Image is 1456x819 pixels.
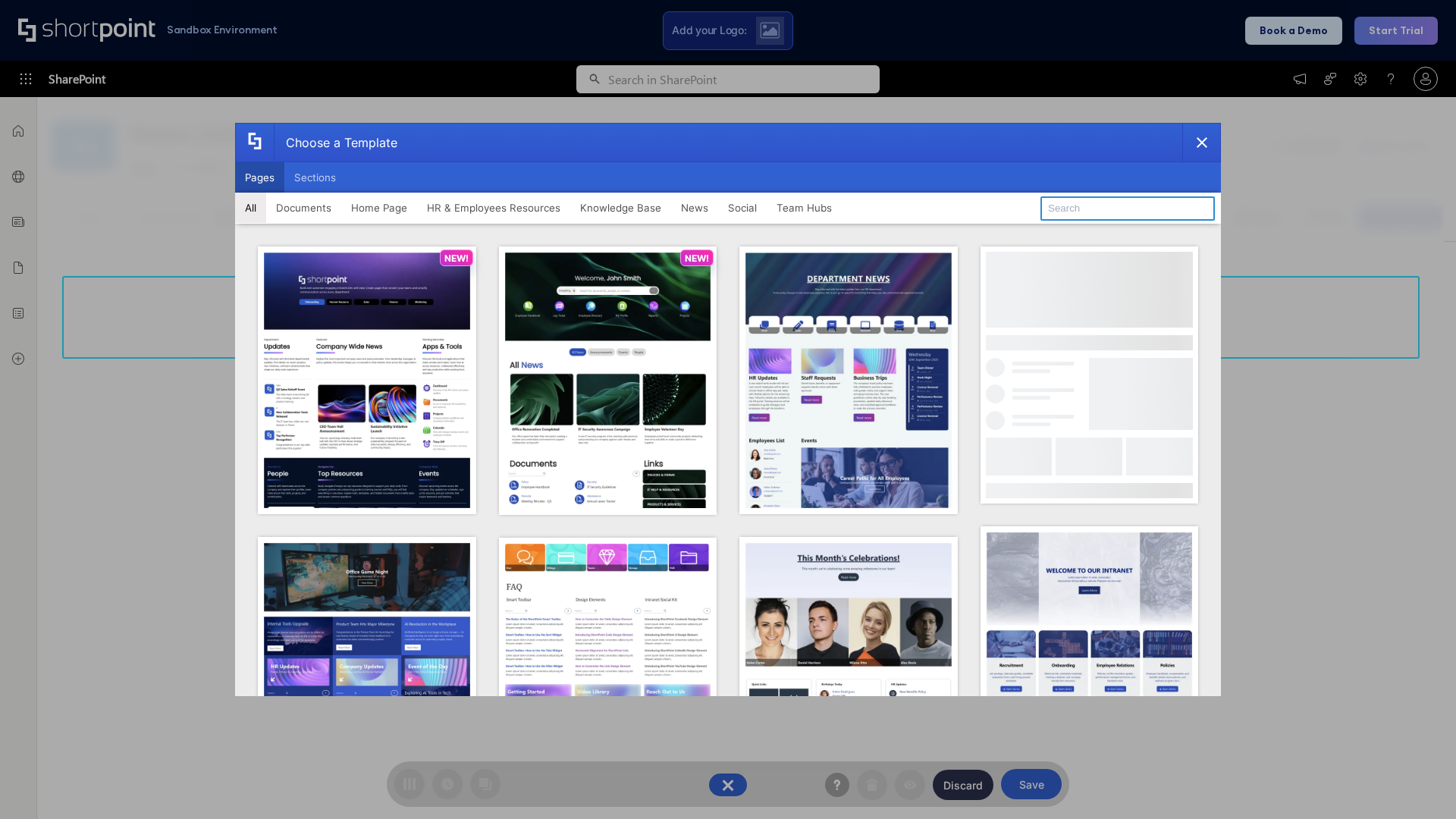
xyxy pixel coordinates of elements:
[235,193,266,223] button: All
[284,162,346,193] button: Sections
[671,193,718,223] button: News
[685,253,709,264] p: NEW!
[235,123,1221,696] div: template selector
[274,124,397,162] div: Choose a Template
[1040,196,1215,221] input: Search
[417,193,570,223] button: HR & Employees Resources
[1380,746,1456,819] iframe: Chat Widget
[718,193,767,223] button: Social
[341,193,417,223] button: Home Page
[235,162,284,193] button: Pages
[266,193,341,223] button: Documents
[767,193,842,223] button: Team Hubs
[444,253,469,264] p: NEW!
[570,193,671,223] button: Knowledge Base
